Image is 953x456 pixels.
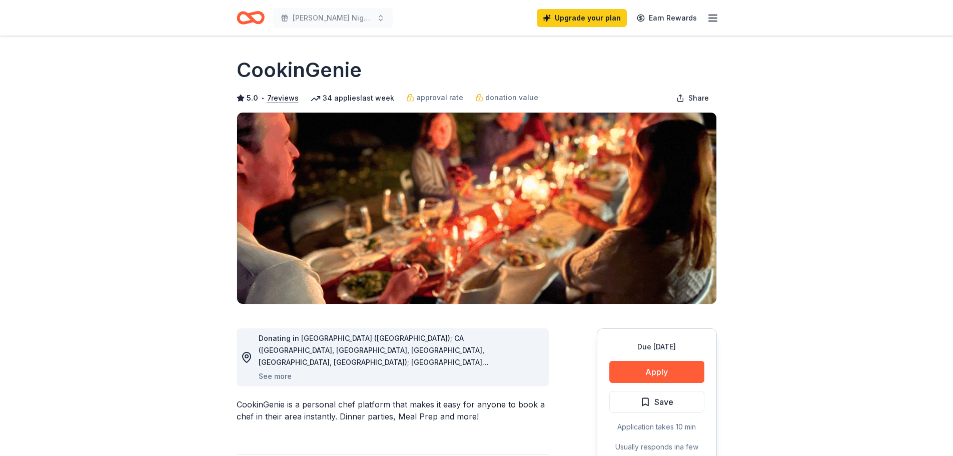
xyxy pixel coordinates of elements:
button: Save [609,391,704,413]
a: donation value [475,92,538,104]
div: Application takes 10 min [609,421,704,433]
div: Due [DATE] [609,341,704,353]
a: approval rate [406,92,463,104]
span: Share [688,92,709,104]
button: [PERSON_NAME] Night Out [273,8,393,28]
img: Image for CookinGenie [237,113,716,304]
a: Earn Rewards [631,9,703,27]
span: donation value [485,92,538,104]
span: 5.0 [247,92,258,104]
div: 34 applies last week [311,92,394,104]
button: See more [259,370,292,382]
span: • [261,94,264,102]
button: 7reviews [267,92,299,104]
span: Save [654,395,673,408]
a: Upgrade your plan [537,9,627,27]
h1: CookinGenie [237,56,362,84]
button: Apply [609,361,704,383]
span: approval rate [416,92,463,104]
span: [PERSON_NAME] Night Out [293,12,373,24]
a: Home [237,6,265,30]
button: Share [668,88,717,108]
div: CookinGenie is a personal chef platform that makes it easy for anyone to book a chef in their are... [237,398,549,422]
